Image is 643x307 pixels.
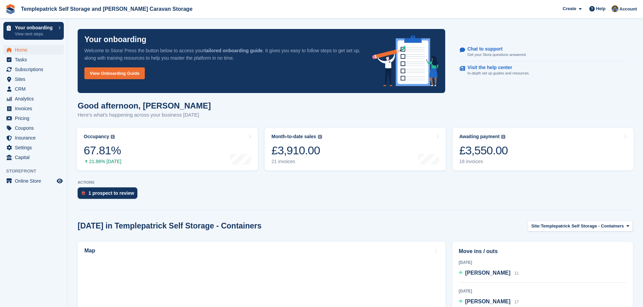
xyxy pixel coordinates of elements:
[15,94,55,103] span: Analytics
[467,52,527,58] p: Get your Stora questions answered.
[78,180,633,185] p: ACTIONS
[3,123,64,133] a: menu
[459,134,500,140] div: Awaiting payment
[15,55,55,64] span: Tasks
[78,221,262,231] h2: [DATE] in Templepatrick Self Storage - Containers
[453,128,634,171] a: Awaiting payment £3,550.00 18 invoices
[3,176,64,186] a: menu
[541,223,624,229] span: Templepatrick Self Storage - Containers
[465,270,510,276] span: [PERSON_NAME]
[3,114,64,123] a: menu
[460,61,626,80] a: Visit the help center In-depth set up guides and resources.
[459,159,508,164] div: 18 invoices
[82,191,85,195] img: prospect-51fa495bee0391a8d652442698ab0144808aea92771e9ea1ae160a38d050c398.svg
[619,6,637,12] span: Account
[563,5,576,12] span: Create
[372,36,438,86] img: onboarding-info-6c161a55d2c0e0a8cae90662b2fe09162a5109e8cc188191df67fb4f79e88e88.svg
[612,5,618,12] img: Karen
[271,159,322,164] div: 21 invoices
[3,94,64,103] a: menu
[15,114,55,123] span: Pricing
[15,176,55,186] span: Online Store
[3,65,64,74] a: menu
[84,248,95,254] h2: Map
[88,190,134,196] div: 1 prospect to review
[84,47,361,62] p: Welcome to Stora! Press the button below to access your . It gives you easy to follow steps to ge...
[5,4,16,14] img: stora-icon-8386f47178a22dfd0bd8f6a31ec36ba5ce8667c1dd55bd0f319d3a0aa187defe.svg
[15,84,55,94] span: CRM
[460,43,626,61] a: Chat to support Get your Stora questions answered.
[15,65,55,74] span: Subscriptions
[3,104,64,113] a: menu
[3,143,64,152] a: menu
[78,187,141,202] a: 1 prospect to review
[15,123,55,133] span: Coupons
[204,48,263,53] strong: tailored onboarding guide
[15,133,55,143] span: Insurance
[3,84,64,94] a: menu
[15,31,55,37] p: View next steps
[18,3,195,14] a: Templepatrick Self Storage and [PERSON_NAME] Caravan Storage
[15,153,55,162] span: Capital
[467,65,525,70] p: Visit the help center
[3,153,64,162] a: menu
[15,104,55,113] span: Invoices
[111,135,115,139] img: icon-info-grey-7440780725fd019a000dd9b08b2336e03edf1995a4989e88bcd33f0948082b44.svg
[77,128,258,171] a: Occupancy 67.81% 21.88% [DATE]
[459,144,508,157] div: £3,550.00
[467,70,530,76] p: In-depth set up guides and resources.
[84,36,146,43] p: Your onboarding
[531,223,541,229] span: Site:
[6,168,67,175] span: Storefront
[78,111,211,119] p: Here's what's happening across your business [DATE]
[459,259,626,266] div: [DATE]
[467,46,521,52] p: Chat to support
[3,133,64,143] a: menu
[3,22,64,40] a: Your onboarding View next steps
[15,143,55,152] span: Settings
[501,135,505,139] img: icon-info-grey-7440780725fd019a000dd9b08b2336e03edf1995a4989e88bcd33f0948082b44.svg
[265,128,446,171] a: Month-to-date sales £3,910.00 21 invoices
[3,55,64,64] a: menu
[78,101,211,110] h1: Good afternoon, [PERSON_NAME]
[84,159,121,164] div: 21.88% [DATE]
[15,45,55,55] span: Home
[514,271,519,276] span: 11
[3,74,64,84] a: menu
[84,134,109,140] div: Occupancy
[459,269,519,278] a: [PERSON_NAME] 11
[84,144,121,157] div: 67.81%
[459,298,519,306] a: [PERSON_NAME] 17
[84,67,145,79] a: View Onboarding Guide
[15,25,55,30] p: Your onboarding
[271,144,322,157] div: £3,910.00
[15,74,55,84] span: Sites
[271,134,316,140] div: Month-to-date sales
[459,288,626,294] div: [DATE]
[459,247,626,255] h2: Move ins / outs
[3,45,64,55] a: menu
[528,221,633,232] button: Site: Templepatrick Self Storage - Containers
[318,135,322,139] img: icon-info-grey-7440780725fd019a000dd9b08b2336e03edf1995a4989e88bcd33f0948082b44.svg
[56,177,64,185] a: Preview store
[514,300,519,304] span: 17
[465,299,510,304] span: [PERSON_NAME]
[596,5,606,12] span: Help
